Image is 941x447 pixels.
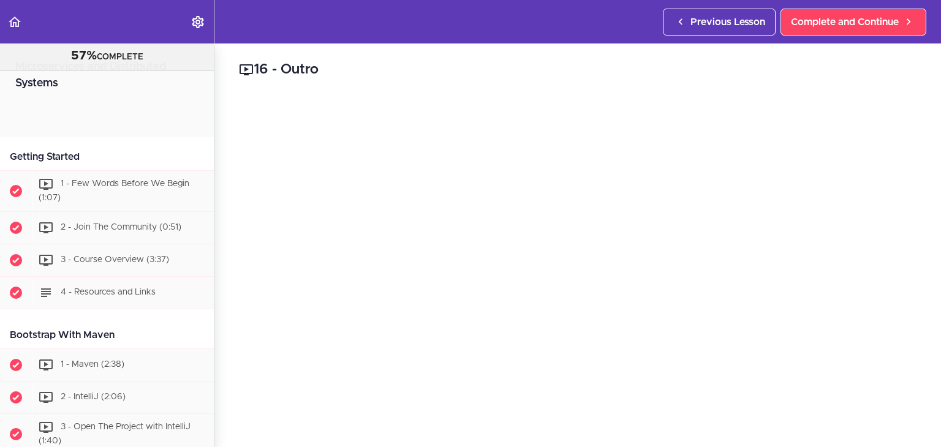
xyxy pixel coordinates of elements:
[61,255,169,264] span: 3 - Course Overview (3:37)
[61,223,181,231] span: 2 - Join The Community (0:51)
[690,15,765,29] span: Previous Lesson
[39,423,191,445] span: 3 - Open The Project with IntelliJ (1:40)
[791,15,899,29] span: Complete and Continue
[61,393,126,401] span: 2 - IntelliJ (2:06)
[61,288,156,296] span: 4 - Resources and Links
[7,15,22,29] svg: Back to course curriculum
[39,179,189,202] span: 1 - Few Words Before We Begin (1:07)
[15,48,198,64] div: COMPLETE
[239,59,916,80] h2: 16 - Outro
[191,15,205,29] svg: Settings Menu
[663,9,776,36] a: Previous Lesson
[61,360,124,369] span: 1 - Maven (2:38)
[780,9,926,36] a: Complete and Continue
[71,50,97,62] span: 57%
